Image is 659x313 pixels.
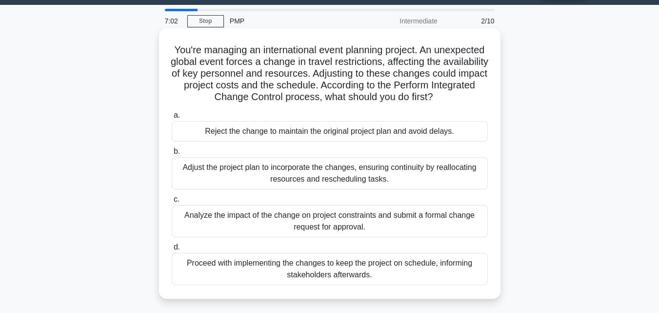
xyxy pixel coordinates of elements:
[172,205,488,237] div: Analyze the impact of the change on project constraints and submit a formal change request for ap...
[187,15,224,27] a: Stop
[174,147,180,155] span: b.
[172,253,488,285] div: Proceed with implementing the changes to keep the project on schedule, informing stakeholders aft...
[159,11,187,31] div: 7:02
[443,11,500,31] div: 2/10
[174,111,180,119] span: a.
[172,157,488,189] div: Adjust the project plan to incorporate the changes, ensuring continuity by reallocating resources...
[224,11,358,31] div: PMP
[174,195,180,203] span: c.
[358,11,443,31] div: Intermediate
[174,243,180,251] span: d.
[171,44,489,104] h5: You're managing an international event planning project. An unexpected global event forces a chan...
[172,121,488,142] div: Reject the change to maintain the original project plan and avoid delays.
